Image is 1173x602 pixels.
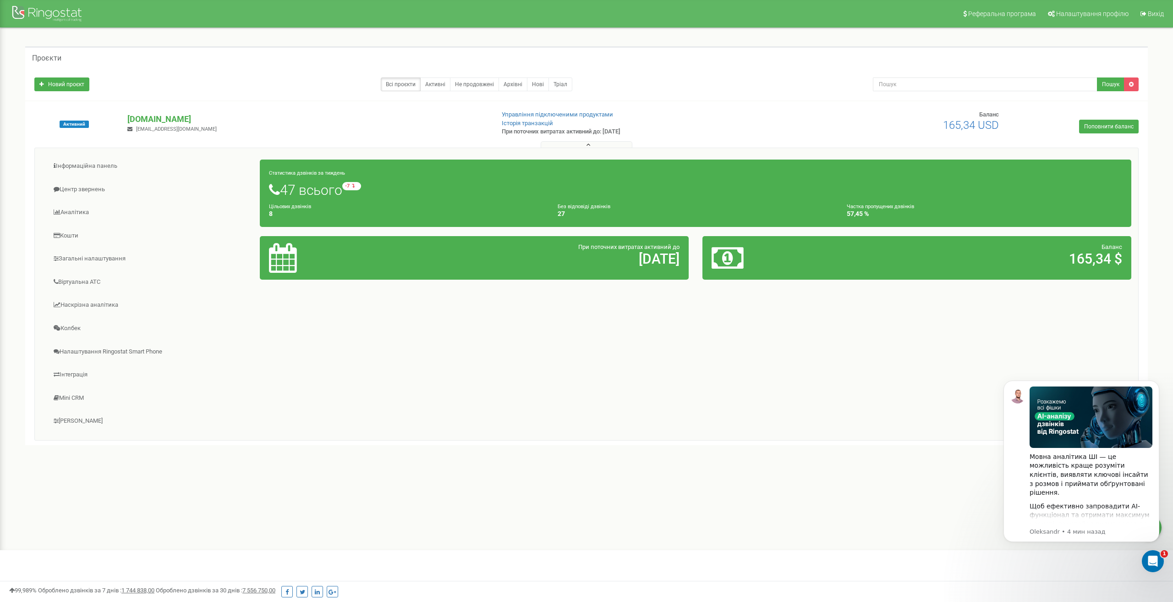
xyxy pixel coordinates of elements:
a: Колбек [42,317,260,340]
a: Архівні [499,77,527,91]
iframe: Intercom live chat [1142,550,1164,572]
a: Віртуальна АТС [42,271,260,293]
a: Активні [420,77,450,91]
span: Баланс [1102,243,1122,250]
a: Управління підключеними продуктами [502,111,613,118]
a: Інформаційна панель [42,155,260,177]
small: Без відповіді дзвінків [558,204,610,210]
button: Пошук [1097,77,1124,91]
span: Вихід [1148,10,1164,17]
a: Центр звернень [42,178,260,201]
iframe: Intercom notifications сообщение [990,367,1173,577]
h4: 57,45 % [847,210,1122,217]
h4: 8 [269,210,544,217]
span: Активний [60,121,89,128]
a: Інтеграція [42,364,260,386]
a: Нові [527,77,549,91]
p: При поточних витратах активний до: [DATE] [502,127,767,136]
a: Історія транзакцій [502,120,553,127]
a: Аналiтика [42,201,260,224]
a: Новий проєкт [34,77,89,91]
span: Реферальна програма [968,10,1036,17]
small: Цільових дзвінків [269,204,311,210]
a: Налаштування Ringostat Smart Phone [42,341,260,363]
p: [DOMAIN_NAME] [127,113,486,125]
h2: [DATE] [410,251,679,266]
small: -7 [342,182,361,190]
h5: Проєкти [32,54,61,62]
small: Частка пропущених дзвінків [847,204,914,210]
span: Баланс [979,111,999,118]
span: Налаштування профілю [1056,10,1129,17]
a: Не продовжені [450,77,499,91]
a: Загальні налаштування [42,248,260,270]
h4: 27 [558,210,833,217]
a: Поповнити баланс [1079,120,1139,133]
span: 165,34 USD [943,119,999,132]
a: Всі проєкти [381,77,421,91]
a: Mini CRM [42,387,260,409]
span: 1 [1161,550,1168,558]
input: Пошук [873,77,1097,91]
small: Статистика дзвінків за тиждень [269,170,345,176]
span: При поточних витратах активний до [578,243,680,250]
h2: 165,34 $ [853,251,1122,266]
a: Тріал [548,77,572,91]
a: [PERSON_NAME] [42,410,260,432]
a: Наскрізна аналітика [42,294,260,316]
span: [EMAIL_ADDRESS][DOMAIN_NAME] [136,126,217,132]
a: Кошти [42,225,260,247]
h1: 47 всього [269,182,1122,198]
